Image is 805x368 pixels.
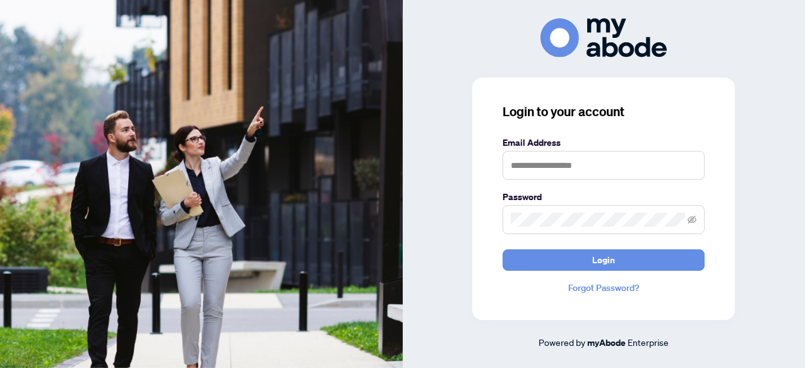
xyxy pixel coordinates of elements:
h3: Login to your account [503,103,705,121]
label: Email Address [503,136,705,150]
span: Login [592,250,615,270]
img: ma-logo [540,18,667,57]
a: myAbode [587,336,626,350]
button: Login [503,249,705,271]
label: Password [503,190,705,204]
span: Enterprise [628,336,669,348]
span: eye-invisible [688,215,696,224]
span: Powered by [539,336,585,348]
a: Forgot Password? [503,281,705,295]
